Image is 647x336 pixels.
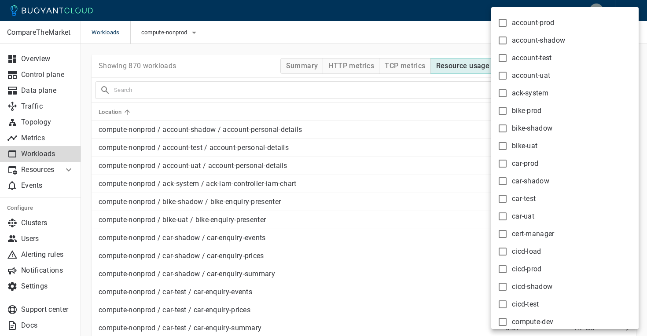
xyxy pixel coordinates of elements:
[512,247,541,256] span: cicd-load
[512,177,549,186] span: car-shadow
[512,265,542,274] span: cicd-prod
[512,71,550,80] span: account-uat
[512,54,552,62] span: account-test
[512,194,536,203] span: car-test
[512,124,552,133] span: bike-shadow
[512,212,534,221] span: car-uat
[512,89,548,98] span: ack-system
[512,282,552,291] span: cicd-shadow
[512,36,565,45] span: account-shadow
[512,300,539,309] span: cicd-test
[512,142,537,150] span: bike-uat
[512,230,555,238] span: cert-manager
[512,106,542,115] span: bike-prod
[512,18,555,27] span: account-prod
[512,318,553,326] span: compute-dev
[512,159,538,168] span: car-prod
